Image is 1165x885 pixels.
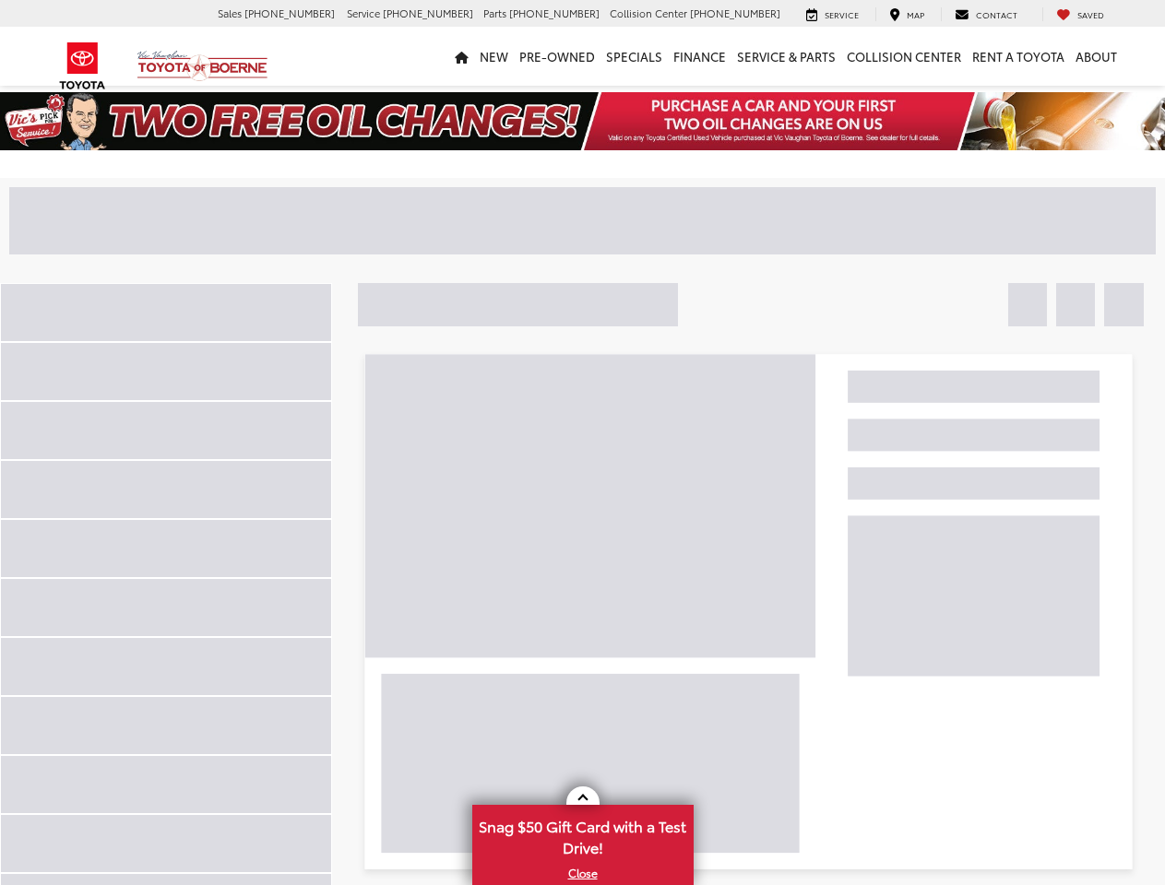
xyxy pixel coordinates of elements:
img: Vic Vaughan Toyota of Boerne [137,50,268,82]
span: Sales [218,6,242,20]
span: [PHONE_NUMBER] [244,6,335,20]
a: Map [875,7,938,22]
a: Rent a Toyota [967,27,1070,86]
a: Specials [600,27,668,86]
a: Contact [941,7,1031,22]
span: Contact [976,8,1017,20]
span: Service [825,8,859,20]
a: Home [449,27,474,86]
a: Pre-Owned [514,27,600,86]
span: Snag $50 Gift Card with a Test Drive! [474,807,692,863]
a: New [474,27,514,86]
a: My Saved Vehicles [1042,7,1118,22]
span: [PHONE_NUMBER] [509,6,600,20]
span: Saved [1077,8,1104,20]
a: Collision Center [841,27,967,86]
span: Collision Center [610,6,687,20]
span: [PHONE_NUMBER] [690,6,780,20]
a: About [1070,27,1123,86]
a: Service [792,7,873,22]
a: Finance [668,27,731,86]
span: [PHONE_NUMBER] [383,6,473,20]
span: Parts [483,6,506,20]
img: Toyota [48,36,117,96]
span: Service [347,6,380,20]
span: Map [907,8,924,20]
a: Service & Parts: Opens in a new tab [731,27,841,86]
